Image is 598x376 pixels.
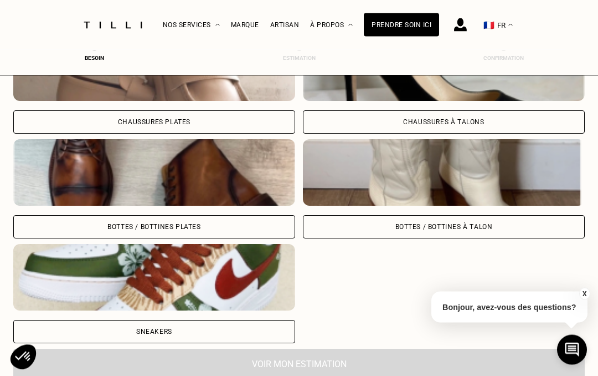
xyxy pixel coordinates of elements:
div: Confirmation [482,55,526,61]
div: Chaussures à Talons [403,119,484,126]
img: icône connexion [454,18,467,32]
img: Tilli retouche votre Sneakers [13,245,295,311]
div: Besoin [73,55,117,61]
span: 🇫🇷 [483,20,494,31]
a: Marque [231,21,259,29]
img: Logo du service de couturière Tilli [80,22,146,29]
img: Tilli retouche votre Bottes / Bottines à talon [303,140,585,206]
div: Chaussures Plates [118,119,190,126]
div: Sneakers [136,329,172,336]
button: X [579,288,590,300]
img: menu déroulant [508,24,513,27]
img: Menu déroulant à propos [348,24,353,27]
div: Nos services [163,1,220,50]
p: Bonjour, avez-vous des questions? [431,292,587,323]
a: Artisan [270,21,300,29]
img: Menu déroulant [215,24,220,27]
div: Estimation [277,55,321,61]
div: Bottes / Bottines à talon [395,224,493,231]
a: Prendre soin ici [364,13,439,37]
button: 🇫🇷 FR [478,1,518,50]
div: À propos [310,1,353,50]
div: Bottes / Bottines plates [107,224,200,231]
img: Tilli retouche votre Bottes / Bottines plates [13,140,295,206]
